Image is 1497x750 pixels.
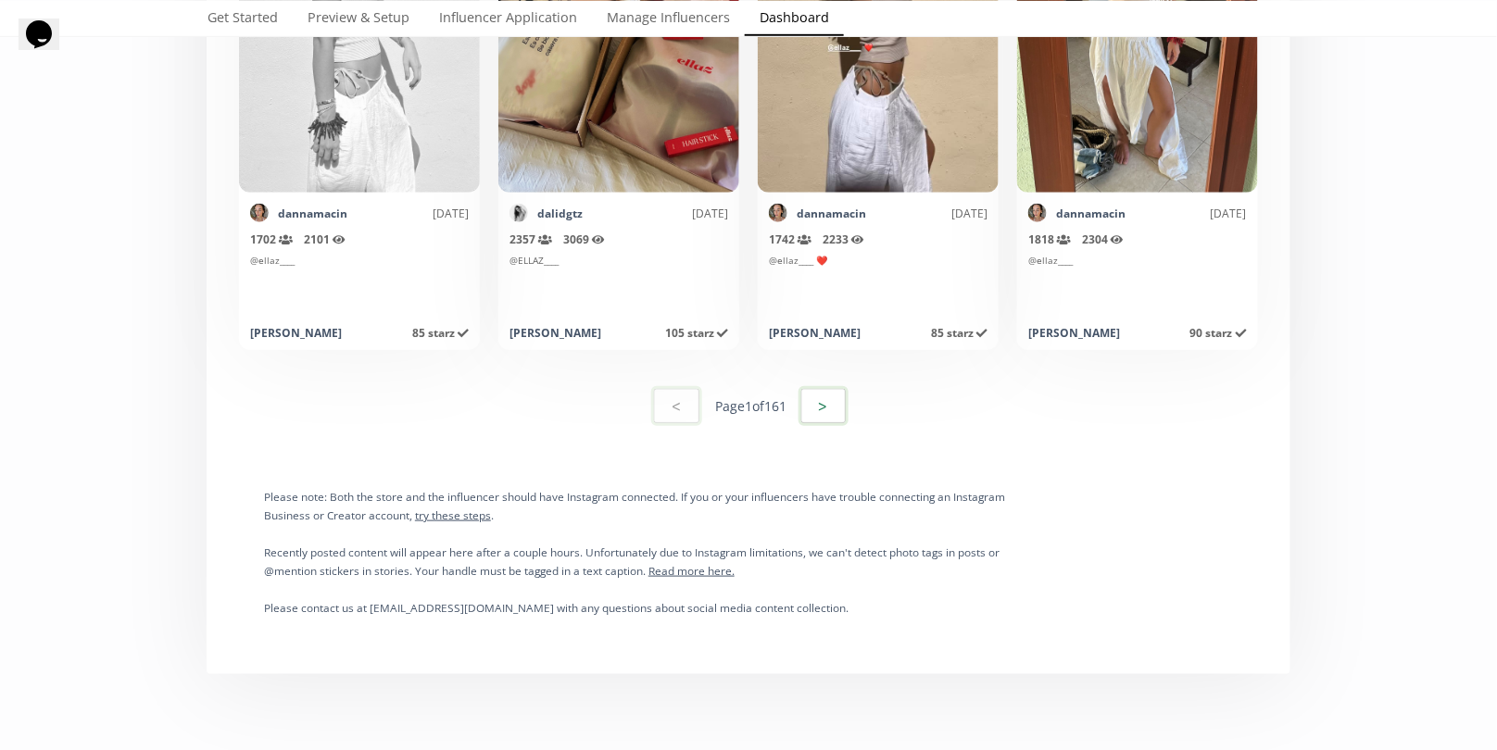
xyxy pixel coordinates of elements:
img: 530248158_18515432638009790_962474005713539047_n.jpg [1028,204,1047,222]
iframe: chat widget [19,19,78,74]
span: 105 starz [665,325,728,341]
div: @ellaz____ ❤️ [769,254,988,314]
div: [PERSON_NAME] [250,325,342,341]
a: try these steps [415,507,491,522]
div: [PERSON_NAME] [1028,325,1120,341]
span: 90 starz [1190,325,1247,341]
img: 530248158_18515432638009790_962474005713539047_n.jpg [769,204,787,222]
span: 85 starz [412,325,469,341]
span: 1818 [1028,231,1071,247]
div: @ellaz____ [250,254,469,314]
div: [DATE] [1126,206,1247,221]
small: Recently posted content will appear here after a couple hours. Unfortunately due to Instagram lim... [264,544,1000,578]
div: [DATE] [583,206,728,221]
a: dalidgtz [537,206,583,221]
a: dannamacin [278,206,347,221]
span: 1702 [250,231,293,247]
button: < [651,386,701,426]
button: > [799,386,849,426]
span: 2101 [304,231,346,247]
span: 3069 [563,231,605,247]
small: Please contact us at [EMAIL_ADDRESS][DOMAIN_NAME] with any questions about social media content c... [264,600,849,615]
a: dannamacin [797,206,866,221]
span: 2233 [823,231,864,247]
a: dannamacin [1056,206,1126,221]
div: @ellaz____ [1028,254,1247,314]
span: 2357 [509,231,552,247]
a: Read more here. [648,563,735,578]
img: 504056662_18513456589007569_1671579976285952033_n.jpg [509,204,528,222]
div: [PERSON_NAME] [769,325,861,341]
div: Page 1 of 161 [716,397,787,416]
div: [PERSON_NAME] [509,325,601,341]
div: [DATE] [866,206,988,221]
div: [DATE] [347,206,469,221]
span: 1742 [769,231,811,247]
img: 530248158_18515432638009790_962474005713539047_n.jpg [250,204,269,222]
div: @ELLAZ____ [509,254,728,314]
small: Please note: Both the store and the influencer should have Instagram connected. If you or your in... [264,489,1005,522]
span: 85 starz [931,325,988,341]
span: 2304 [1082,231,1124,247]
